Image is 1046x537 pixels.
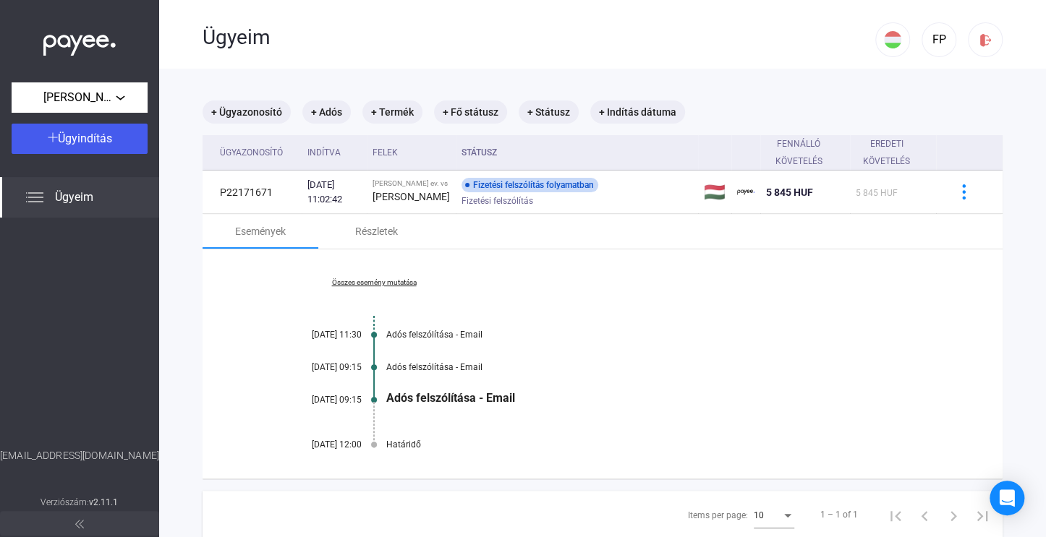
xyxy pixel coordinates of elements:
button: Next page [939,500,968,529]
button: [PERSON_NAME] ev. [12,82,148,113]
mat-chip: + Ügyazonosító [203,100,291,124]
div: [DATE] 11:02:42 [307,178,361,207]
div: Részletek [355,223,398,240]
button: more-blue [948,177,979,207]
img: plus-white.svg [48,132,58,142]
img: HU [884,31,901,48]
span: Fizetési felszólítás [462,192,533,210]
img: payee-logo [737,184,754,201]
span: 5 845 HUF [856,188,898,198]
th: Státusz [456,135,698,171]
div: Fennálló követelés [766,135,831,170]
mat-select: Items per page: [754,506,794,523]
a: Összes esemény mutatása [275,278,473,287]
span: 10 [754,510,764,520]
div: Items per page: [688,507,748,524]
div: Eredeti követelés [856,135,917,170]
button: Previous page [910,500,939,529]
button: FP [922,22,956,57]
span: Ügyindítás [58,132,112,145]
div: Események [235,223,286,240]
div: 1 – 1 of 1 [820,506,858,523]
img: logout-red [978,33,993,48]
mat-chip: + Státusz [519,100,579,124]
div: Felek [373,144,398,161]
div: Adós felszólítása - Email [386,391,930,405]
div: Indítva [307,144,341,161]
span: 5 845 HUF [766,186,813,198]
td: P22171671 [203,171,302,214]
div: Fennálló követelés [766,135,844,170]
img: more-blue [956,184,971,199]
div: Ügyeim [203,25,875,50]
div: Adós felszólítása - Email [386,330,930,340]
strong: v2.11.1 [89,497,119,507]
mat-chip: + Adós [302,100,351,124]
button: HU [875,22,910,57]
div: Adós felszólítása - Email [386,362,930,372]
button: Last page [968,500,997,529]
mat-chip: + Indítás dátuma [590,100,685,124]
div: [DATE] 09:15 [275,395,362,405]
div: Ügyazonosító [220,144,283,161]
mat-chip: + Termék [362,100,422,124]
div: [DATE] 09:15 [275,362,362,372]
img: list.svg [26,189,43,206]
button: logout-red [968,22,1003,57]
div: [DATE] 12:00 [275,439,362,450]
div: Indítva [307,144,361,161]
div: [PERSON_NAME] ev. vs [373,179,450,188]
button: Ügyindítás [12,124,148,154]
img: white-payee-white-dot.svg [43,27,116,56]
div: Felek [373,144,450,161]
span: [PERSON_NAME] ev. [43,89,116,106]
div: Fizetési felszólítás folyamatban [462,178,598,192]
button: First page [881,500,910,529]
div: Határidő [386,439,930,450]
div: Ügyazonosító [220,144,296,161]
div: FP [927,31,951,48]
mat-chip: + Fő státusz [434,100,507,124]
div: Open Intercom Messenger [990,481,1024,515]
div: Eredeti követelés [856,135,930,170]
span: Ügyeim [55,189,93,206]
strong: [PERSON_NAME] [373,191,450,202]
img: arrow-double-left-grey.svg [75,520,84,528]
div: [DATE] 11:30 [275,330,362,340]
td: 🇭🇺 [698,171,731,214]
